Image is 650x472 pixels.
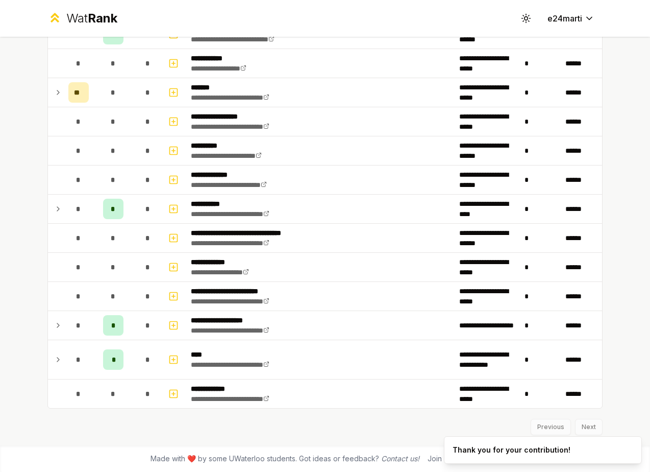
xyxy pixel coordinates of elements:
[151,454,419,464] span: Made with ❤️ by some UWaterloo students. Got ideas or feedback?
[47,10,117,27] a: WatRank
[539,9,603,28] button: e24marti
[428,454,484,464] div: Join our discord!
[453,445,570,455] div: Thank you for your contribution!
[88,11,117,26] span: Rank
[66,10,117,27] div: Wat
[381,454,419,463] a: Contact us!
[547,12,582,25] span: e24marti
